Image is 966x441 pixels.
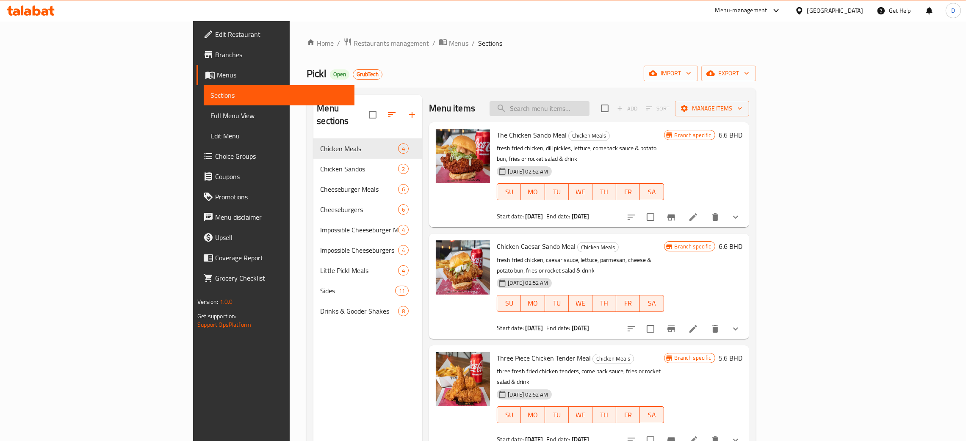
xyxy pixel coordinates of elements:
[592,406,616,423] button: TH
[568,131,610,141] div: Chicken Meals
[524,297,541,309] span: MO
[490,101,590,116] input: search
[197,166,354,187] a: Coupons
[569,183,592,200] button: WE
[719,240,742,252] h6: 6.6 BHD
[616,295,640,312] button: FR
[525,211,543,222] b: [DATE]
[313,240,422,260] div: Impossible Cheeseburgers4
[644,66,698,81] button: import
[399,307,408,315] span: 8
[320,225,398,235] div: Impossible Cheeseburger Meals
[593,354,634,364] span: Chicken Meals
[320,204,398,215] div: Cheeseburgers
[548,297,565,309] span: TU
[204,126,354,146] a: Edit Menu
[620,186,637,198] span: FR
[497,366,664,387] p: three fresh fried chicken tenders, come back sauce, fries or rocket salad & drink
[343,38,429,49] a: Restaurants management
[671,131,715,139] span: Branch specific
[719,352,742,364] h6: 5.6 BHD
[353,71,382,78] span: GrubTech
[399,185,408,193] span: 6
[399,246,408,254] span: 4
[504,168,551,176] span: [DATE] 02:52 AM
[578,243,618,252] span: Chicken Meals
[197,248,354,268] a: Coverage Report
[197,296,218,307] span: Version:
[210,110,348,121] span: Full Menu View
[621,319,642,339] button: sort-choices
[197,65,354,85] a: Menus
[546,211,570,222] span: End date:
[215,29,348,39] span: Edit Restaurant
[210,131,348,141] span: Edit Menu
[478,38,502,48] span: Sections
[497,295,521,312] button: SU
[671,243,715,251] span: Branch specific
[569,295,592,312] button: WE
[640,183,664,200] button: SA
[399,267,408,275] span: 4
[215,273,348,283] span: Grocery Checklist
[497,352,591,364] span: Three Piece Chicken Tender Meal
[210,90,348,100] span: Sections
[701,66,756,81] button: export
[439,38,468,49] a: Menus
[545,295,569,312] button: TU
[320,245,398,255] span: Impossible Cheeseburgers
[396,287,408,295] span: 11
[951,6,955,15] span: D
[398,143,409,154] div: items
[650,68,691,79] span: import
[320,265,398,276] span: Little Pickl Meals
[521,183,545,200] button: MO
[215,192,348,202] span: Promotions
[592,183,616,200] button: TH
[313,301,422,321] div: Drinks & Gooder Shakes8
[320,164,398,174] span: Chicken Sandos
[643,409,660,421] span: SA
[313,260,422,281] div: Little Pickl Meals4
[596,297,613,309] span: TH
[705,207,725,227] button: delete
[320,143,398,154] span: Chicken Meals
[197,24,354,44] a: Edit Restaurant
[354,38,429,48] span: Restaurants management
[577,242,619,252] div: Chicken Meals
[197,319,251,330] a: Support.OpsPlatform
[642,208,659,226] span: Select to update
[497,406,521,423] button: SU
[596,99,614,117] span: Select section
[398,225,409,235] div: items
[572,186,589,198] span: WE
[688,324,698,334] a: Edit menu item
[204,105,354,126] a: Full Menu View
[197,187,354,207] a: Promotions
[432,38,435,48] li: /
[640,295,664,312] button: SA
[398,204,409,215] div: items
[215,253,348,263] span: Coverage Report
[320,306,398,316] span: Drinks & Gooder Shakes
[671,354,715,362] span: Branch specific
[545,406,569,423] button: TU
[546,322,570,334] span: End date:
[497,129,567,141] span: The Chicken Sando Meal
[504,391,551,399] span: [DATE] 02:52 AM
[548,409,565,421] span: TU
[215,212,348,222] span: Menu disclaimer
[596,186,613,198] span: TH
[215,171,348,182] span: Coupons
[731,324,741,334] svg: Show Choices
[399,206,408,214] span: 6
[320,184,398,194] span: Cheeseburger Meals
[197,311,236,322] span: Get support on:
[399,145,408,153] span: 4
[472,38,475,48] li: /
[217,70,348,80] span: Menus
